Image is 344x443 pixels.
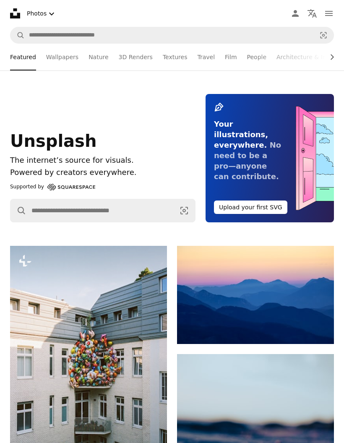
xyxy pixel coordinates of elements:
[10,131,96,151] span: Unsplash
[324,49,334,65] button: scroll list to the right
[163,44,188,70] a: Textures
[10,154,195,167] h1: The internet’s source for visuals.
[197,44,215,70] a: Travel
[313,27,334,43] button: Visual search
[10,182,95,192] div: Supported by
[287,5,304,22] a: Log in / Sign up
[225,44,237,70] a: Film
[23,5,60,22] button: Select asset type
[46,44,78,70] a: Wallpapers
[10,199,195,222] form: Find visuals sitewide
[214,120,268,149] span: Your illustrations, everywhere.
[173,199,195,222] button: Visual search
[119,44,153,70] a: 3D Renders
[10,27,334,44] form: Find visuals sitewide
[177,291,334,298] a: Layered blue mountains under a pastel sky
[10,167,195,179] p: Powered by creators everywhere.
[214,201,287,214] button: Upload your first SVG
[10,8,20,18] a: Home — Unsplash
[10,348,167,355] a: A large cluster of colorful balloons on a building facade.
[247,44,267,70] a: People
[177,246,334,344] img: Layered blue mountains under a pastel sky
[321,5,337,22] button: Menu
[89,44,108,70] a: Nature
[10,27,25,43] button: Search Unsplash
[304,5,321,22] button: Language
[10,199,26,222] button: Search Unsplash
